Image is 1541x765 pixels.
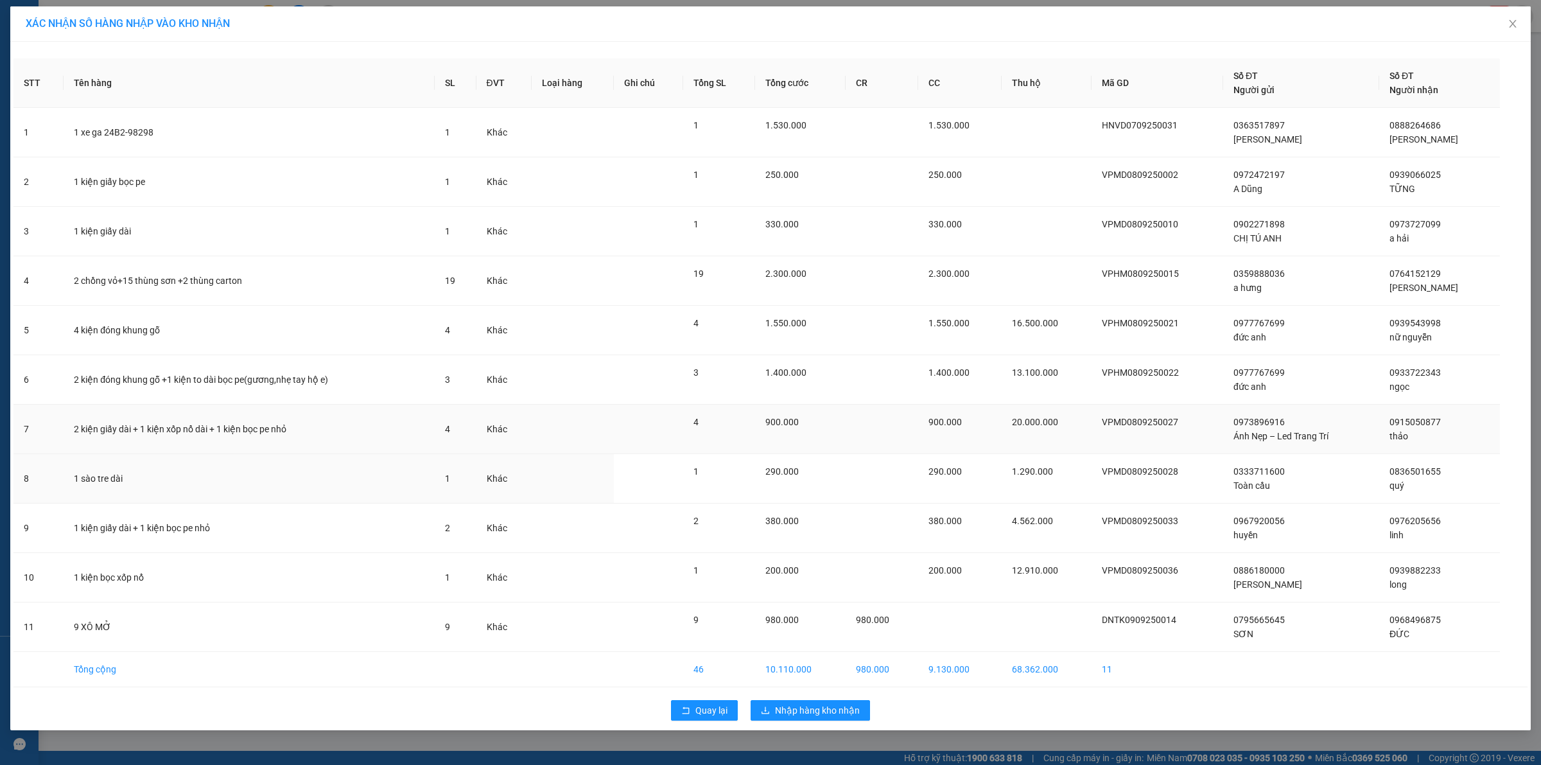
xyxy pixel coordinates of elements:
td: 9 [13,504,64,553]
span: 1 [445,473,450,484]
span: 200.000 [765,565,799,576]
td: 4 kiện đóng khung gỗ [64,306,434,355]
button: rollbackQuay lại [671,700,738,721]
th: Tên hàng [64,58,434,108]
span: SƠN [1233,629,1253,639]
span: Người nhận [1389,85,1438,95]
span: 1.290.000 [1012,466,1053,477]
span: ngọc [1389,382,1409,392]
td: 6 [13,355,64,405]
span: CHỊ TÚ ANH [1233,233,1282,243]
span: nữ nguyễn [1389,332,1432,342]
span: 0902271898 [1233,219,1285,229]
td: Khác [476,355,532,405]
span: close [1508,19,1518,29]
span: 1 [445,572,450,583]
span: 1.400.000 [765,367,806,378]
span: Số ĐT [1389,71,1414,81]
td: 1 xe ga 24B2-98298 [64,108,434,157]
span: 0939882233 [1389,565,1441,576]
span: 3 [445,374,450,385]
span: 380.000 [928,516,962,526]
span: VPMD0809250010 [1102,219,1178,229]
span: Ánh Nẹp – Led Trang Trí [1233,431,1328,441]
span: 1.530.000 [928,120,970,130]
span: huyền [1233,530,1258,540]
td: 10.110.000 [755,652,845,687]
span: 0333711600 [1233,466,1285,477]
span: 2 [445,523,450,533]
td: 1 [13,108,64,157]
span: 0933722343 [1389,367,1441,378]
span: 0888264686 [1389,120,1441,130]
span: long [1389,579,1407,590]
td: 9 XÔ MỞ [64,602,434,652]
td: Khác [476,207,532,256]
span: 0939066025 [1389,170,1441,180]
th: CC [918,58,1002,108]
td: Khác [476,602,532,652]
span: download [761,706,770,716]
td: 2 kiện giấy dài + 1 kiện xốp nổ dài + 1 kiện bọc pe nhỏ [64,405,434,454]
span: 0973727099 [1389,219,1441,229]
td: 1 sào tre dài [64,454,434,504]
span: 4 [445,325,450,335]
span: 250.000 [765,170,799,180]
span: DNTK0909250014 [1102,615,1176,625]
span: a hưng [1233,283,1262,293]
td: 1 kiện giấy dài [64,207,434,256]
span: 0939543998 [1389,318,1441,328]
span: [PERSON_NAME] [1389,134,1458,145]
span: TỮNG [1389,184,1415,194]
span: 2.300.000 [765,268,806,279]
span: 4.562.000 [1012,516,1053,526]
span: 290.000 [765,466,799,477]
button: downloadNhập hàng kho nhận [751,700,870,721]
td: 11 [1092,652,1223,687]
td: Khác [476,157,532,207]
td: Khác [476,553,532,602]
span: 9 [693,615,699,625]
th: Loại hàng [532,58,614,108]
span: 0972472197 [1233,170,1285,180]
td: 9.130.000 [918,652,1002,687]
span: 1.530.000 [765,120,806,130]
span: 4 [693,417,699,427]
span: HNVD0709250031 [1102,120,1178,130]
span: 980.000 [856,615,889,625]
span: 0976205656 [1389,516,1441,526]
td: 46 [683,652,755,687]
th: Thu hộ [1002,58,1092,108]
span: Nhập hàng kho nhận [775,703,860,717]
span: 9 [445,622,450,632]
th: SL [435,58,476,108]
th: Tổng cước [755,58,845,108]
td: Tổng cộng [64,652,434,687]
span: 2 [693,516,699,526]
span: VPHM0809250022 [1102,367,1179,378]
td: 68.362.000 [1002,652,1092,687]
span: 0973896916 [1233,417,1285,427]
span: VPMD0809250033 [1102,516,1178,526]
span: Người gửi [1233,85,1275,95]
span: 19 [693,268,704,279]
span: 0363517897 [1233,120,1285,130]
span: 1 [693,565,699,576]
td: 3 [13,207,64,256]
span: 4 [445,424,450,434]
th: STT [13,58,64,108]
span: 330.000 [765,219,799,229]
td: 7 [13,405,64,454]
span: VPHM0809250015 [1102,268,1179,279]
span: quý [1389,480,1404,491]
span: 12.910.000 [1012,565,1058,576]
span: 0795665645 [1233,615,1285,625]
span: đức anh [1233,382,1266,392]
span: Số ĐT [1233,71,1258,81]
span: 0886180000 [1233,565,1285,576]
span: 20.000.000 [1012,417,1058,427]
td: 2 chồng vỏ+15 thùng sơn +2 thùng carton [64,256,434,306]
td: 2 [13,157,64,207]
td: 2 kiện đóng khung gỗ +1 kiện to dài bọc pe(gương,nhẹ tay hộ e) [64,355,434,405]
span: 2.300.000 [928,268,970,279]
